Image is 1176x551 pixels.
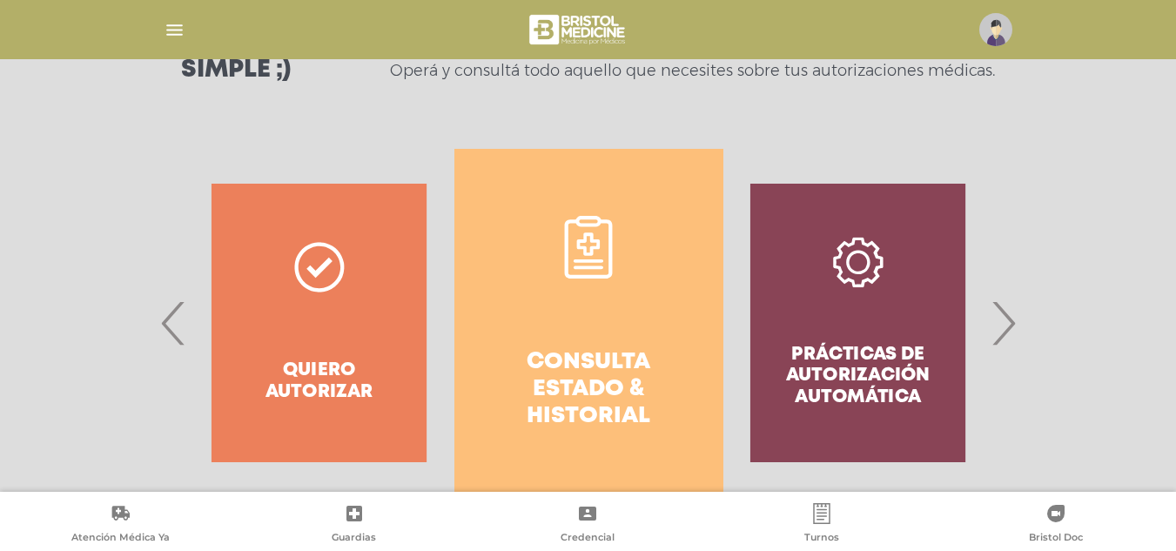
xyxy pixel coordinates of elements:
h4: Consulta estado & historial [486,349,692,431]
img: profile-placeholder.svg [979,13,1012,46]
a: Guardias [238,503,472,548]
span: Guardias [332,531,376,547]
span: Next [986,276,1020,370]
a: Credencial [471,503,705,548]
a: Consulta estado & historial [454,149,723,497]
a: Turnos [705,503,939,548]
a: Atención Médica Ya [3,503,238,548]
span: Turnos [804,531,839,547]
span: Credencial [561,531,615,547]
span: Atención Médica Ya [71,531,170,547]
img: bristol-medicine-blanco.png [527,9,630,50]
img: Cober_menu-lines-white.svg [164,19,185,41]
h3: Simple ;) [181,58,291,83]
p: Operá y consultá todo aquello que necesites sobre tus autorizaciones médicas. [390,60,995,81]
a: Bristol Doc [938,503,1173,548]
span: Bristol Doc [1029,531,1083,547]
span: Previous [157,276,191,370]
